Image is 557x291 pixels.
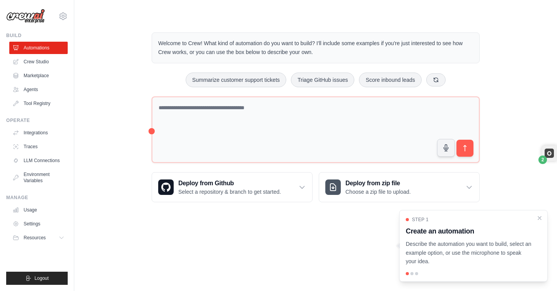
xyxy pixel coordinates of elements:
[9,232,68,244] button: Resources
[6,9,45,24] img: Logo
[345,188,411,196] p: Choose a zip file to upload.
[6,272,68,285] button: Logout
[345,179,411,188] h3: Deploy from zip file
[9,42,68,54] a: Automations
[412,217,429,223] span: Step 1
[359,73,422,87] button: Score inbound leads
[406,226,532,237] h3: Create an automation
[34,275,49,281] span: Logout
[9,168,68,187] a: Environment Variables
[6,32,68,39] div: Build
[6,195,68,201] div: Manage
[158,39,473,57] p: Welcome to Crew! What kind of automation do you want to build? I'll include some examples if you'...
[291,73,354,87] button: Triage GitHub issues
[518,254,557,291] iframe: Chat Widget
[9,69,68,82] a: Marketplace
[186,73,286,87] button: Summarize customer support tickets
[406,240,532,266] p: Describe the automation you want to build, select an example option, or use the microphone to spe...
[9,56,68,68] a: Crew Studio
[178,179,281,188] h3: Deploy from Github
[6,117,68,124] div: Operate
[9,97,68,110] a: Tool Registry
[9,140,68,153] a: Traces
[24,235,46,241] span: Resources
[9,218,68,230] a: Settings
[9,83,68,96] a: Agents
[178,188,281,196] p: Select a repository & branch to get started.
[9,154,68,167] a: LLM Connections
[536,215,543,221] button: Close walkthrough
[9,127,68,139] a: Integrations
[9,204,68,216] a: Usage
